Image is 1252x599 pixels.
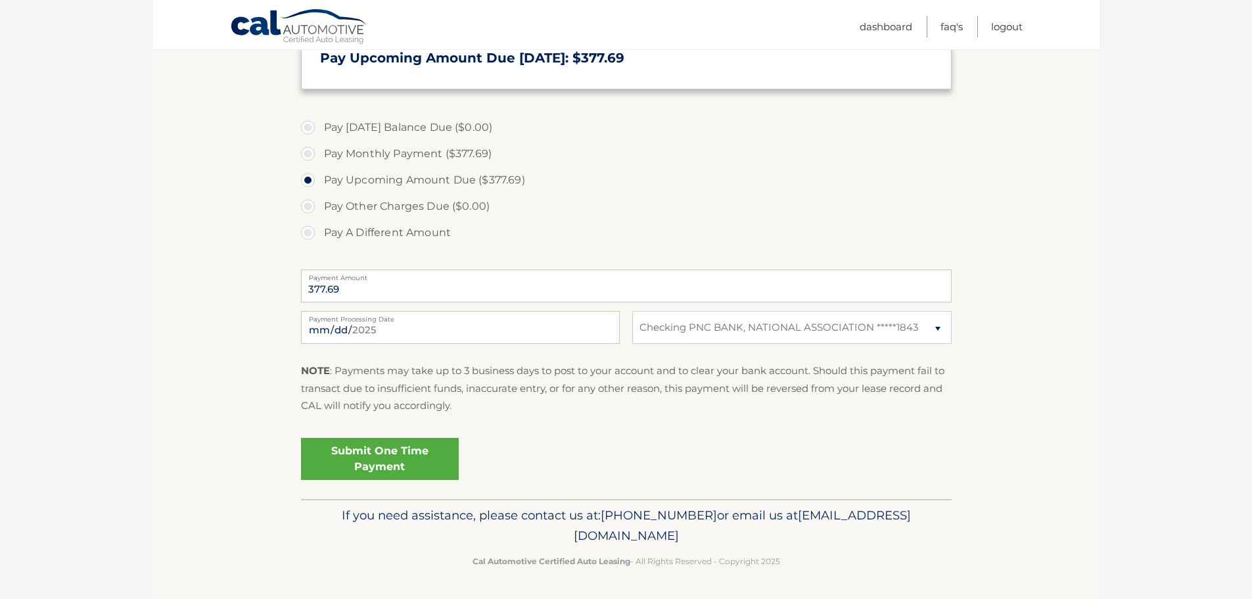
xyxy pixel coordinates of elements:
[301,362,952,414] p: : Payments may take up to 3 business days to post to your account and to clear your bank account....
[301,364,330,377] strong: NOTE
[991,16,1023,37] a: Logout
[301,193,952,220] label: Pay Other Charges Due ($0.00)
[473,556,630,566] strong: Cal Automotive Certified Auto Leasing
[940,16,963,37] a: FAQ's
[301,114,952,141] label: Pay [DATE] Balance Due ($0.00)
[301,311,620,322] label: Payment Processing Date
[310,554,943,568] p: - All Rights Reserved - Copyright 2025
[320,50,933,66] h3: Pay Upcoming Amount Due [DATE]: $377.69
[301,220,952,246] label: Pay A Different Amount
[230,9,368,47] a: Cal Automotive
[301,167,952,193] label: Pay Upcoming Amount Due ($377.69)
[301,438,459,480] a: Submit One Time Payment
[310,505,943,547] p: If you need assistance, please contact us at: or email us at
[601,508,717,523] span: [PHONE_NUMBER]
[301,270,952,302] input: Payment Amount
[301,311,620,344] input: Payment Date
[301,270,952,280] label: Payment Amount
[301,141,952,167] label: Pay Monthly Payment ($377.69)
[860,16,912,37] a: Dashboard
